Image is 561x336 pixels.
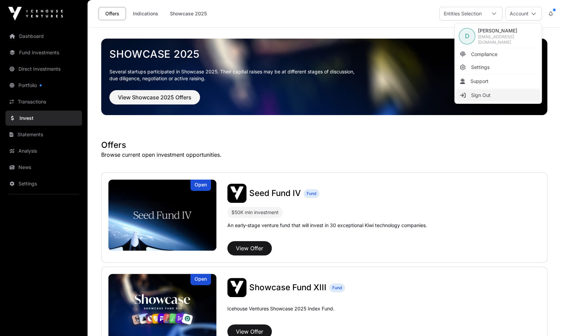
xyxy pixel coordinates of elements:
[227,184,246,203] img: Seed Fund IV
[118,93,191,101] span: View Showcase 2025 Offers
[465,31,469,41] span: D
[109,48,539,60] a: Showcase 2025
[5,127,82,142] a: Statements
[101,39,547,115] img: Showcase 2025
[190,274,211,285] div: Open
[190,180,211,191] div: Open
[227,207,283,218] div: $50K min investment
[129,7,163,20] a: Indications
[109,97,200,104] a: View Showcase 2025 Offers
[456,89,540,101] li: Sign Out
[249,188,301,198] span: Seed Fund IV
[471,92,491,99] span: Sign Out
[227,278,246,297] img: Showcase Fund XIII
[227,305,334,312] p: Icehouse Ventures Showcase 2025 Index Fund.
[332,285,342,291] span: Fund
[505,7,542,20] button: Account
[249,188,301,199] a: Seed Fund IV
[5,160,82,175] a: News
[471,51,497,58] span: Compliance
[478,34,537,45] span: [EMAIL_ADDRESS][DOMAIN_NAME]
[307,191,316,196] span: Fund
[108,180,216,251] img: Seed Fund IV
[478,27,537,34] span: [PERSON_NAME]
[8,7,63,20] img: Icehouse Ventures Logo
[456,48,540,60] a: Compliance
[5,61,82,76] a: Direct Investments
[5,45,82,60] a: Fund Investments
[456,75,540,87] li: Support
[227,222,427,229] p: An early-stage venture fund that will invest in 30 exceptional Kiwi technology companies.
[165,7,211,20] a: Showcase 2025
[101,151,547,159] p: Browse current open investment opportunities.
[5,29,82,44] a: Dashboard
[249,282,326,293] a: Showcase Fund XIII
[471,64,490,71] span: Settings
[98,7,126,20] a: Offers
[101,140,547,151] h1: Offers
[527,303,561,336] iframe: Chat Widget
[109,68,539,82] p: Several startups participated in Showcase 2025. Their capital raises may be at different stages o...
[231,208,279,216] div: $50K min investment
[249,282,326,292] span: Showcase Fund XIII
[108,180,216,251] a: Seed Fund IVOpen
[5,94,82,109] a: Transactions
[5,143,82,158] a: Analysis
[109,90,200,104] button: View Showcase 2025 Offers
[470,78,489,85] span: Support
[5,111,82,126] a: Invest
[227,241,272,255] button: View Offer
[5,78,82,93] a: Portfolio
[440,7,486,20] div: Entities Selection
[456,61,540,73] a: Settings
[5,176,82,191] a: Settings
